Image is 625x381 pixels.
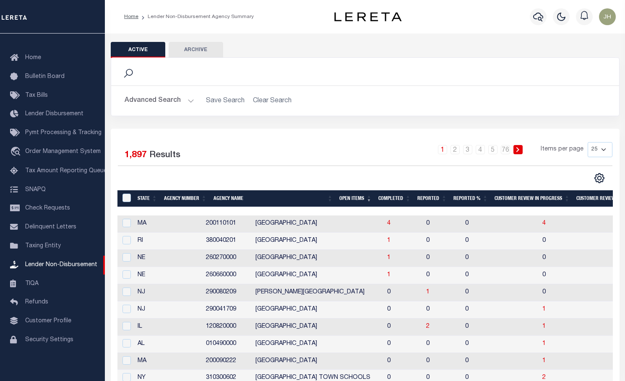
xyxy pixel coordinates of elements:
[336,190,375,207] th: Open Items: activate to sort column ascending
[252,353,384,370] td: [GEOGRAPHIC_DATA]
[25,74,65,80] span: Bulletin Board
[542,220,546,226] a: 4
[25,111,83,117] span: Lender Disbursement
[462,233,498,250] td: 0
[203,215,252,233] td: 200110101
[134,284,203,301] td: NJ
[462,353,498,370] td: 0
[539,233,621,250] td: 0
[252,284,384,301] td: [PERSON_NAME][GEOGRAPHIC_DATA]
[252,336,384,353] td: [GEOGRAPHIC_DATA]
[252,250,384,267] td: [GEOGRAPHIC_DATA]
[542,375,546,381] a: 2
[542,324,546,329] a: 1
[138,13,254,21] li: Lender Non-Disbursement Agency Summary
[252,267,384,284] td: [GEOGRAPHIC_DATA]
[384,336,423,353] td: 0
[134,267,203,284] td: NE
[25,205,70,211] span: Check Requests
[117,190,134,207] th: MBACode
[462,267,498,284] td: 0
[423,215,462,233] td: 0
[387,255,391,261] a: 1
[542,306,546,312] a: 1
[334,12,401,21] img: logo-dark.svg
[462,319,498,336] td: 0
[491,190,573,207] th: Customer Review In Progress: activate to sort column ascending
[387,238,391,244] span: 1
[111,42,165,58] button: Active
[134,233,203,250] td: RI
[25,337,73,343] span: Security Settings
[462,301,498,319] td: 0
[463,145,472,154] a: 3
[423,301,462,319] td: 0
[423,267,462,284] td: 0
[25,149,101,155] span: Order Management System
[134,250,203,267] td: NE
[488,145,497,154] a: 5
[375,190,414,207] th: Completed: activate to sort column ascending
[25,318,71,324] span: Customer Profile
[25,168,107,174] span: Tax Amount Reporting Queue
[25,93,48,98] span: Tax Bills
[541,145,583,154] span: Items per page
[134,319,203,336] td: IL
[384,284,423,301] td: 0
[203,233,252,250] td: 380040201
[423,250,462,267] td: 0
[124,14,138,19] a: Home
[149,149,180,162] label: Results
[542,341,546,347] a: 1
[25,299,48,305] span: Refunds
[203,284,252,301] td: 290080209
[599,8,616,25] img: svg+xml;base64,PHN2ZyB4bWxucz0iaHR0cDovL3d3dy53My5vcmcvMjAwMC9zdmciIHBvaW50ZXItZXZlbnRzPSJub25lIi...
[134,336,203,353] td: AL
[384,301,423,319] td: 0
[25,262,97,268] span: Lender Non-Disbursement
[25,243,61,249] span: Taxing Entity
[426,324,430,329] a: 2
[134,353,203,370] td: MA
[125,93,194,109] button: Advanced Search
[203,336,252,353] td: 010490000
[476,145,485,154] a: 4
[539,250,621,267] td: 0
[203,250,252,267] td: 260270000
[252,301,384,319] td: [GEOGRAPHIC_DATA]
[134,215,203,233] td: MA
[542,358,546,364] a: 1
[125,151,147,160] span: 1,897
[462,250,498,267] td: 0
[203,301,252,319] td: 290041709
[252,233,384,250] td: [GEOGRAPHIC_DATA]
[539,267,621,284] td: 0
[423,233,462,250] td: 0
[462,215,498,233] td: 0
[161,190,210,207] th: Agency Number: activate to sort column ascending
[450,190,491,207] th: Reported %: activate to sort column ascending
[501,145,510,154] a: 76
[426,289,430,295] a: 1
[10,147,23,158] i: travel_explore
[25,280,39,286] span: TIQA
[462,284,498,301] td: 0
[387,272,391,278] a: 1
[210,190,336,207] th: Agency Name: activate to sort column ascending
[134,190,161,207] th: State: activate to sort column ascending
[25,224,76,230] span: Delinquent Letters
[387,220,391,226] a: 4
[252,215,384,233] td: [GEOGRAPHIC_DATA]
[414,190,450,207] th: Reported: activate to sort column ascending
[25,55,41,61] span: Home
